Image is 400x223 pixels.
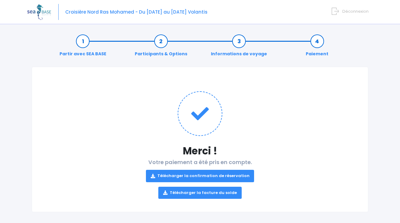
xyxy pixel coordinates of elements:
[342,8,369,14] span: Déconnexion
[44,159,356,199] h2: Votre paiement a été pris en compte.
[132,38,190,57] a: Participants & Options
[65,9,208,15] span: Croisière Nord Ras Mohamed - Du [DATE] au [DATE] Volantis
[158,187,242,199] a: Télécharger la facture du solde
[208,38,270,57] a: Informations de voyage
[44,145,356,157] h1: Merci !
[303,38,331,57] a: Paiement
[146,170,254,182] a: Télécharger la confirmation de réservation
[56,38,109,57] a: Partir avec SEA BASE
